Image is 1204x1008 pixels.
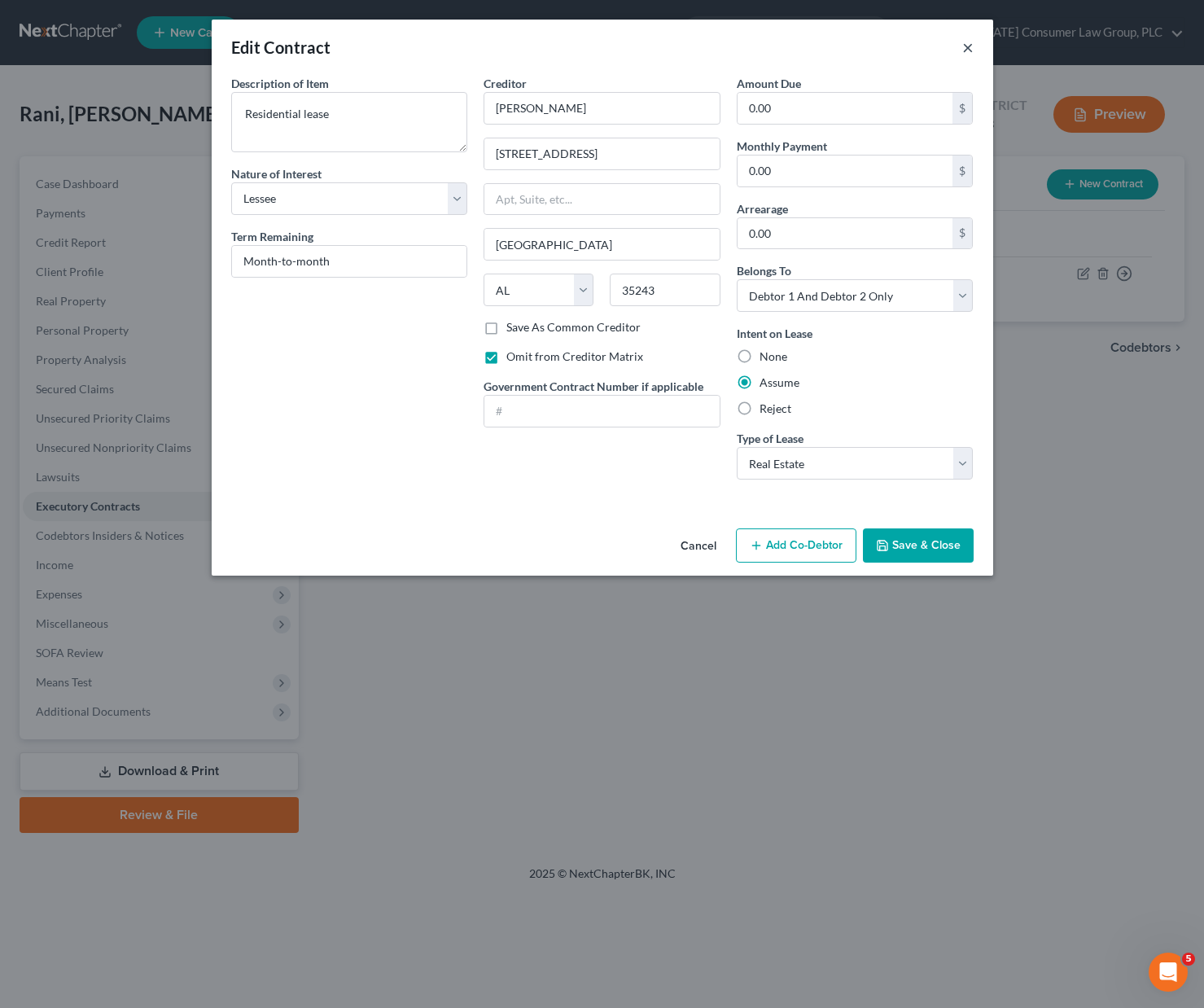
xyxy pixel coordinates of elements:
[737,264,791,278] span: Belongs To
[231,77,329,90] span: Description of Item
[1149,953,1188,992] iframe: Intercom live chat
[952,218,972,249] div: $
[760,375,799,391] label: Assume
[863,528,974,563] button: Save & Close
[484,184,720,215] input: Apt, Suite, etc...
[736,528,856,563] button: Add Co-Debtor
[952,93,972,124] div: $
[506,319,641,335] label: Save As Common Creditor
[737,75,801,92] label: Amount Due
[760,401,791,417] label: Reject
[737,325,812,342] label: Intent on Lease
[737,138,827,155] label: Monthly Payment
[738,218,953,249] input: 0.00
[952,156,972,186] div: $
[737,432,803,445] span: Type of Lease
[231,228,313,245] label: Term Remaining
[962,37,974,57] button: ×
[232,246,467,277] input: --
[506,348,643,365] label: Omit from Creditor Matrix
[484,77,527,90] span: Creditor
[484,229,720,260] input: Enter city...
[484,378,703,395] label: Government Contract Number if applicable
[1182,953,1195,966] span: 5
[231,165,322,182] label: Nature of Interest
[231,36,331,59] div: Edit Contract
[760,348,787,365] label: None
[484,138,720,169] input: Enter address...
[738,93,953,124] input: 0.00
[610,274,720,306] input: Enter zip..
[738,156,953,186] input: 0.00
[484,92,720,125] input: Search creditor by name...
[737,200,788,217] label: Arrearage
[668,530,729,563] button: Cancel
[484,396,720,427] input: #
